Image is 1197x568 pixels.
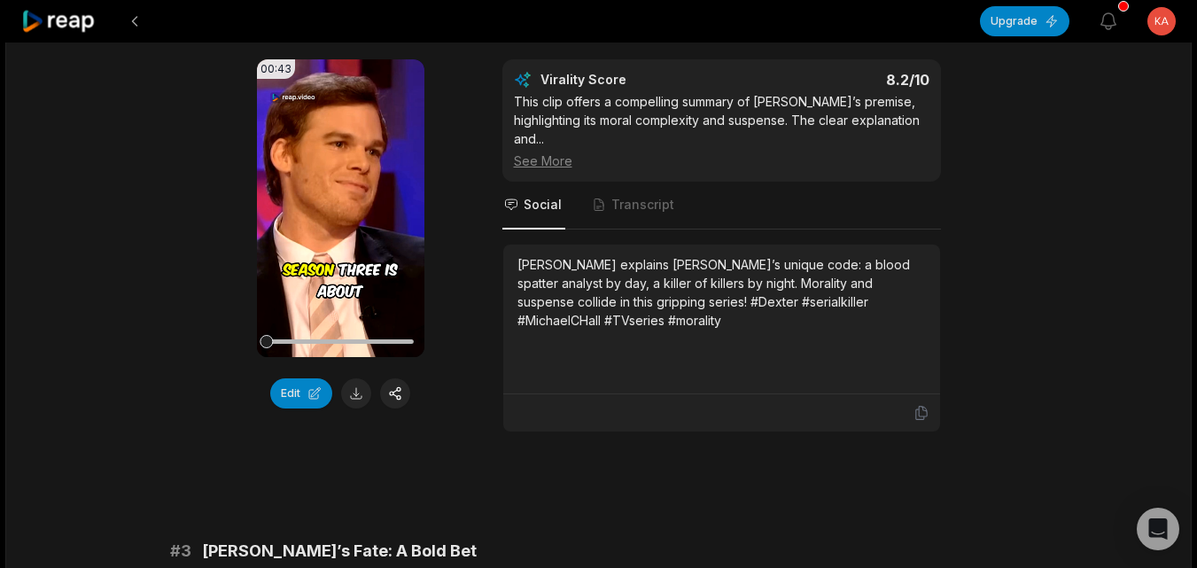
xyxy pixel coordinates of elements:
[980,6,1069,36] button: Upgrade
[514,92,929,170] div: This clip offers a compelling summary of [PERSON_NAME]’s premise, highlighting its moral complexi...
[270,378,332,408] button: Edit
[524,196,562,214] span: Social
[202,539,477,564] span: [PERSON_NAME]’s Fate: A Bold Bet
[1137,508,1179,550] div: Open Intercom Messenger
[540,71,731,89] div: Virality Score
[170,539,191,564] span: # 3
[257,59,424,357] video: Your browser does not support mp4 format.
[514,152,929,170] div: See More
[517,255,926,330] div: [PERSON_NAME] explains [PERSON_NAME]’s unique code: a blood spatter analyst by day, a killer of k...
[502,182,941,230] nav: Tabs
[739,71,929,89] div: 8.2 /10
[611,196,674,214] span: Transcript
